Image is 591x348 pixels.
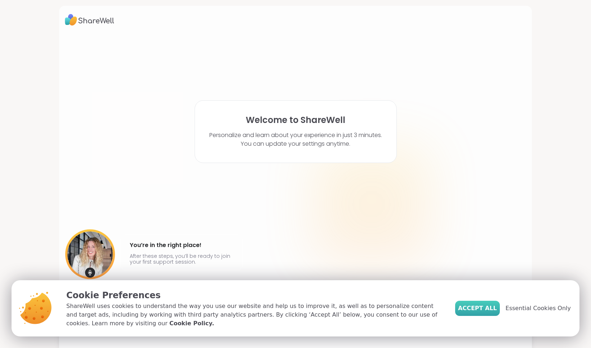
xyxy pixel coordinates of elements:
h4: You’re in the right place! [130,239,234,251]
img: mic icon [85,268,95,278]
a: Cookie Policy. [169,319,214,328]
span: Essential Cookies Only [506,304,571,313]
span: Accept All [458,304,497,313]
img: User image [65,229,115,279]
p: ShareWell uses cookies to understand the way you use our website and help us to improve it, as we... [66,302,444,328]
img: ShareWell Logo [65,12,114,28]
p: After these steps, you’ll be ready to join your first support session. [130,253,234,265]
button: Accept All [455,301,500,316]
p: Personalize and learn about your experience in just 3 minutes. You can update your settings anytime. [209,131,382,148]
p: Cookie Preferences [66,289,444,302]
h1: Welcome to ShareWell [246,115,345,125]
